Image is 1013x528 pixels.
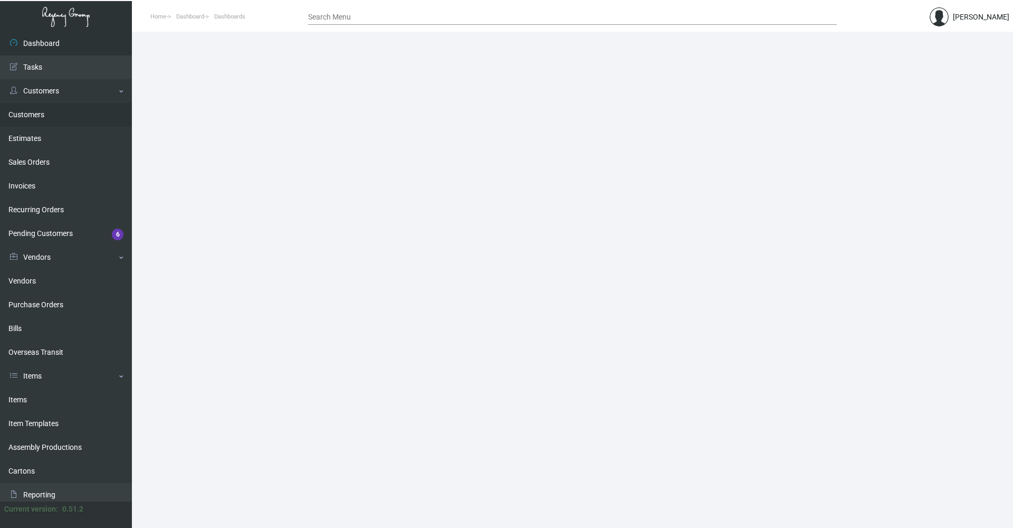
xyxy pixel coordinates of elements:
[214,13,245,20] span: Dashboards
[176,13,204,20] span: Dashboard
[930,7,949,26] img: admin@bootstrapmaster.com
[4,504,58,515] div: Current version:
[150,13,166,20] span: Home
[953,12,1009,23] div: [PERSON_NAME]
[62,504,83,515] div: 0.51.2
